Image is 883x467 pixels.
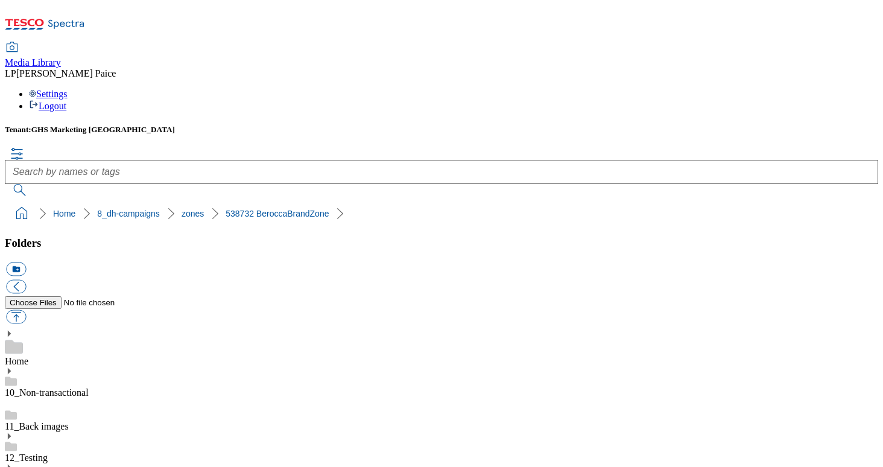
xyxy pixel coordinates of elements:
a: 12_Testing [5,453,48,463]
h5: Tenant: [5,125,878,135]
a: Home [53,209,75,218]
a: home [12,204,31,223]
nav: breadcrumb [5,202,878,225]
a: 10_Non-transactional [5,387,89,398]
a: zones [182,209,204,218]
a: Settings [29,89,68,99]
h3: Folders [5,237,878,250]
span: [PERSON_NAME] Paice [16,68,116,78]
a: Home [5,356,28,366]
input: Search by names or tags [5,160,878,184]
a: 538732 BeroccaBrandZone [226,209,329,218]
span: LP [5,68,16,78]
a: Logout [29,101,66,111]
a: Media Library [5,43,61,68]
span: Media Library [5,57,61,68]
a: 11_Back images [5,421,69,431]
a: 8_dh-campaigns [97,209,160,218]
span: GHS Marketing [GEOGRAPHIC_DATA] [31,125,175,134]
